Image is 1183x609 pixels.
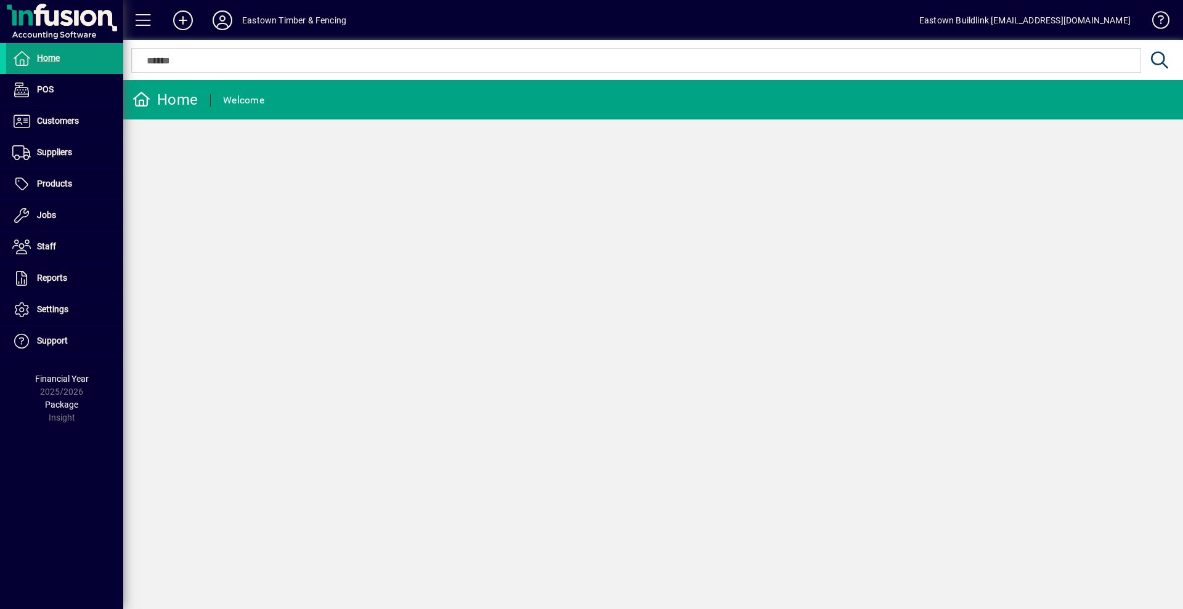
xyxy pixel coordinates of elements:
[6,326,123,357] a: Support
[6,200,123,231] a: Jobs
[6,75,123,105] a: POS
[37,336,68,345] span: Support
[35,374,89,384] span: Financial Year
[37,147,72,157] span: Suppliers
[223,91,264,110] div: Welcome
[37,241,56,251] span: Staff
[6,232,123,262] a: Staff
[37,53,60,63] span: Home
[132,90,198,110] div: Home
[6,169,123,200] a: Products
[6,106,123,137] a: Customers
[37,179,72,188] span: Products
[163,9,203,31] button: Add
[6,263,123,294] a: Reports
[37,210,56,220] span: Jobs
[242,10,346,30] div: Eastown Timber & Fencing
[919,10,1131,30] div: Eastown Buildlink [EMAIL_ADDRESS][DOMAIN_NAME]
[6,294,123,325] a: Settings
[203,9,242,31] button: Profile
[45,400,78,409] span: Package
[37,116,79,126] span: Customers
[37,304,68,314] span: Settings
[1143,2,1168,42] a: Knowledge Base
[37,84,54,94] span: POS
[37,273,67,283] span: Reports
[6,137,123,168] a: Suppliers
